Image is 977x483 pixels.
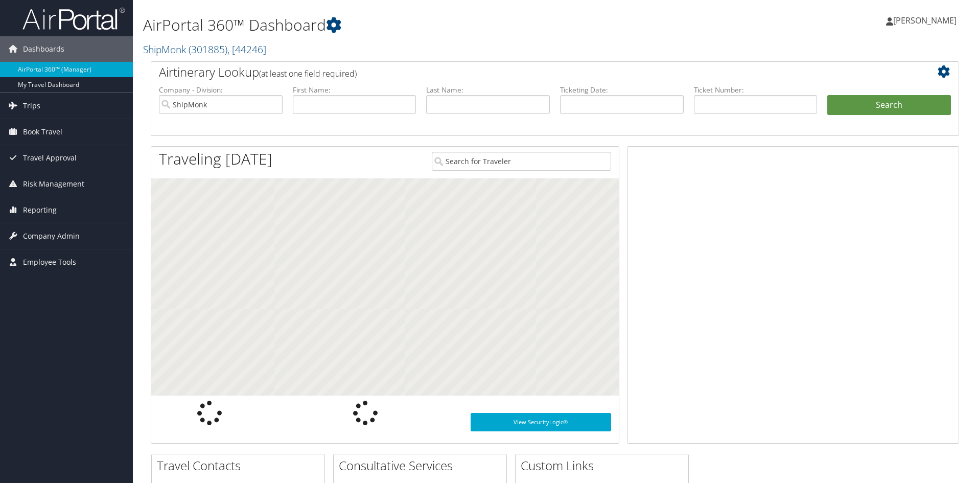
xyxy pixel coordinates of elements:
label: Company - Division: [159,85,283,95]
a: ShipMonk [143,42,266,56]
img: airportal-logo.png [22,7,125,31]
span: ( 301885 ) [189,42,227,56]
input: Search for Traveler [432,152,611,171]
h1: AirPortal 360™ Dashboard [143,14,692,36]
label: Last Name: [426,85,550,95]
span: Trips [23,93,40,119]
a: [PERSON_NAME] [886,5,967,36]
h2: Airtinerary Lookup [159,63,883,81]
h2: Travel Contacts [157,457,324,474]
h2: Consultative Services [339,457,506,474]
span: (at least one field required) [259,68,357,79]
span: Employee Tools [23,249,76,275]
span: Risk Management [23,171,84,197]
span: Travel Approval [23,145,77,171]
span: Book Travel [23,119,62,145]
h2: Custom Links [521,457,688,474]
button: Search [827,95,951,116]
span: Reporting [23,197,57,223]
label: First Name: [293,85,416,95]
h1: Traveling [DATE] [159,148,272,170]
span: [PERSON_NAME] [893,15,957,26]
span: Dashboards [23,36,64,62]
label: Ticket Number: [694,85,818,95]
label: Ticketing Date: [560,85,684,95]
span: Company Admin [23,223,80,249]
span: , [ 44246 ] [227,42,266,56]
a: View SecurityLogic® [471,413,611,431]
